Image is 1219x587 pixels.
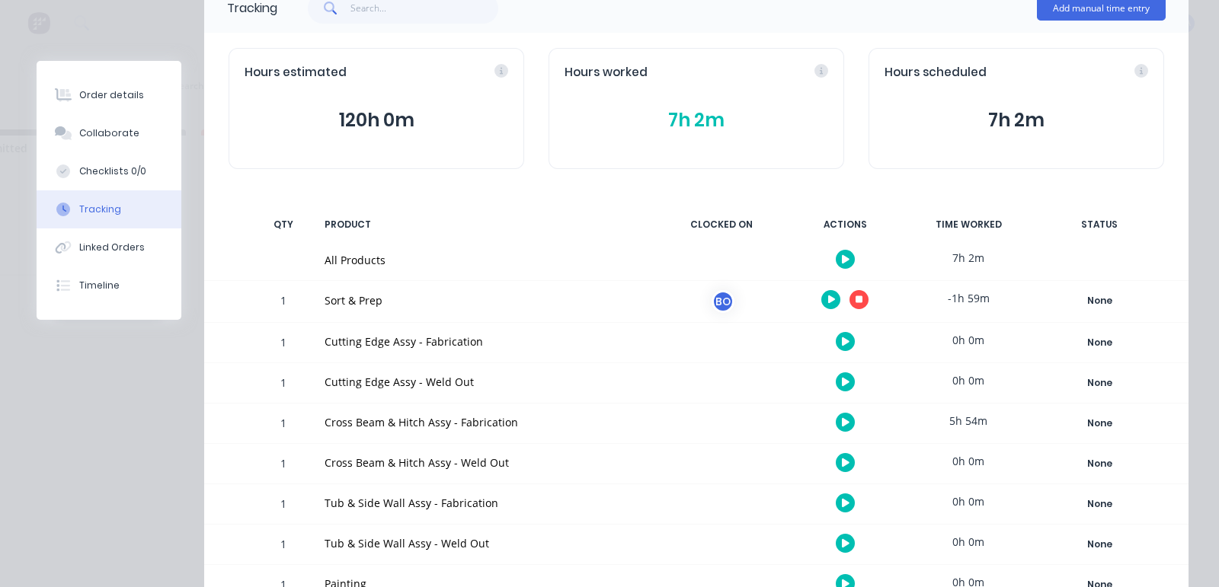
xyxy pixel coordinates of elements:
div: CLOCKED ON [664,209,779,241]
div: -1h 59m [911,281,1025,315]
div: 1 [261,487,306,524]
div: QTY [261,209,306,241]
div: 1 [261,325,306,362]
button: Checklists 0/0 [37,152,181,190]
div: Sort & Prep [325,292,646,308]
button: None [1044,453,1155,474]
button: Collaborate [37,114,181,152]
span: Hours scheduled [885,64,987,81]
div: 1 [261,283,306,322]
div: Collaborate [79,126,139,140]
div: Checklists 0/0 [79,164,146,178]
button: None [1044,493,1155,515]
span: Hours estimated [245,64,347,81]
div: STATUS [1035,209,1164,241]
div: 7h 2m [911,241,1025,275]
button: None [1044,413,1155,434]
button: 7h 2m [885,106,1148,135]
button: None [1044,332,1155,353]
div: None [1045,494,1154,514]
div: 0h 0m [911,484,1025,518]
div: All Products [325,252,646,268]
div: 5h 54m [911,404,1025,438]
div: BO [712,290,734,313]
button: Linked Orders [37,228,181,266]
div: 1 [261,446,306,483]
div: Order details [79,88,144,102]
div: 1 [261,406,306,443]
div: Tracking [79,203,121,216]
div: PRODUCT [315,209,655,241]
div: Tub & Side Wall Assy - Weld Out [325,535,646,551]
div: None [1045,534,1154,554]
div: 0h 0m [911,363,1025,397]
div: 1 [261,527,306,564]
div: TIME WORKED [911,209,1025,241]
button: Tracking [37,190,181,228]
div: None [1045,291,1154,311]
div: None [1045,454,1154,474]
div: Cutting Edge Assy - Weld Out [325,374,646,390]
div: 0h 0m [911,525,1025,559]
div: Cross Beam & Hitch Assy - Fabrication [325,414,646,430]
div: Timeline [79,279,120,292]
div: 0h 0m [911,323,1025,357]
div: 1 [261,365,306,403]
button: None [1044,534,1155,555]
button: None [1044,290,1155,311]
span: Hours worked [565,64,648,81]
button: Timeline [37,266,181,305]
div: ACTIONS [788,209,902,241]
div: Linked Orders [79,241,145,254]
button: 120h 0m [245,106,508,135]
div: 0h 0m [911,444,1025,478]
button: None [1044,372,1155,394]
div: Tub & Side Wall Assy - Fabrication [325,495,646,511]
button: Order details [37,76,181,114]
div: None [1045,373,1154,393]
div: None [1045,413,1154,433]
div: Cross Beam & Hitch Assy - Weld Out [325,455,646,471]
div: Cutting Edge Assy - Fabrication [325,333,646,349]
button: 7h 2m [565,106,828,135]
div: None [1045,333,1154,353]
